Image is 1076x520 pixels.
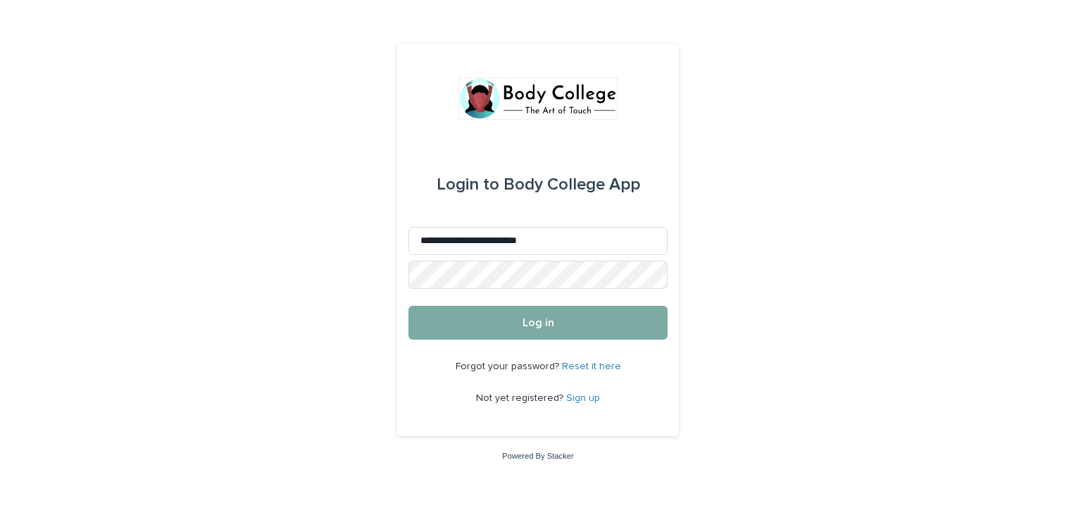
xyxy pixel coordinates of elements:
span: Login to [437,176,499,193]
span: Log in [523,317,554,328]
a: Reset it here [562,361,621,371]
span: Not yet registered? [476,393,566,403]
button: Log in [408,306,668,340]
span: Forgot your password? [456,361,562,371]
a: Powered By Stacker [502,452,573,460]
a: Sign up [566,393,600,403]
div: Body College App [437,165,640,204]
img: xvtzy2PTuGgGH0xbwGb2 [458,78,617,120]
